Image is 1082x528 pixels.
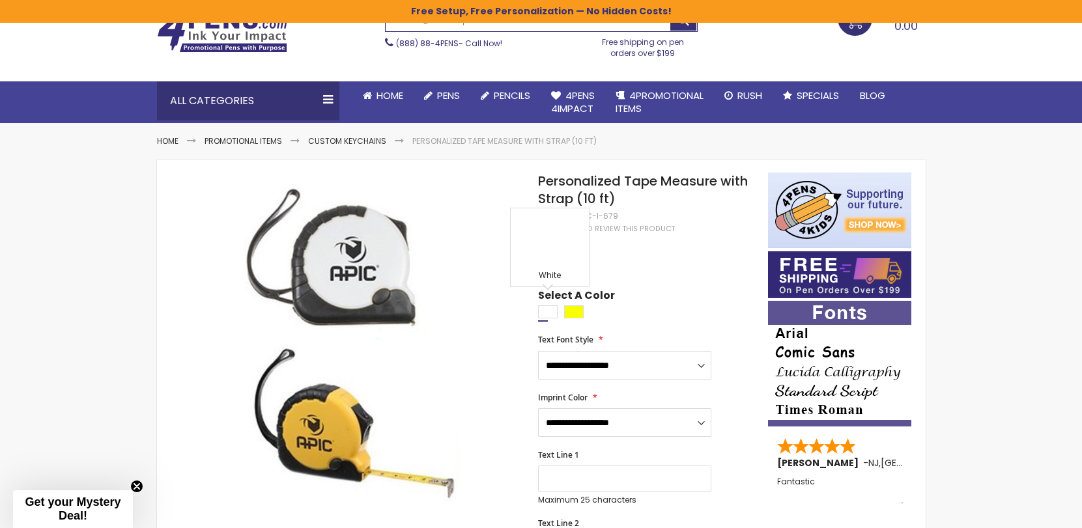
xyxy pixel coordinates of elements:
a: Blog [849,81,896,110]
span: Select A Color [538,288,615,306]
span: Pens [437,89,460,102]
span: 0.00 [894,18,918,34]
img: 4Pens Custom Pens and Promotional Products [157,11,287,53]
span: Home [377,89,403,102]
iframe: Google Customer Reviews [975,493,1082,528]
span: - , [863,456,976,469]
a: 4Pens4impact [541,81,605,124]
div: Get your Mystery Deal!Close teaser [13,490,133,528]
button: Close teaser [130,480,143,493]
a: Home [157,135,178,146]
div: Fantastic [777,477,904,505]
p: Maximum 25 characters [538,495,711,505]
span: 4PROMOTIONAL ITEMS [616,89,704,115]
img: Personalized Tape Measure with Strap (10 ft) [183,171,521,509]
a: 4PROMOTIONALITEMS [605,81,714,124]
a: (888) 88-4PENS [396,38,459,49]
span: Pencils [494,89,530,102]
a: Promotional Items [205,135,282,146]
div: White [514,270,586,283]
span: Specials [797,89,839,102]
a: Be the first to review this product [538,224,675,234]
div: 4PHPC-I-679 [567,211,618,221]
div: Free shipping on pen orders over $199 [588,32,698,58]
a: Specials [773,81,849,110]
span: - Call Now! [396,38,502,49]
span: Text Line 1 [538,449,579,460]
div: Yellow [564,305,584,318]
span: NJ [868,456,879,469]
img: 4pens 4 kids [768,173,911,248]
span: Personalized Tape Measure with Strap (10 ft) [538,172,748,208]
div: All Categories [157,81,339,120]
span: Imprint Color [538,392,588,403]
a: Custom Keychains [308,135,386,146]
a: Pencils [470,81,541,110]
img: Free shipping on orders over $199 [768,251,911,298]
div: White [538,305,558,318]
span: Rush [737,89,762,102]
span: Text Font Style [538,334,593,345]
span: Get your Mystery Deal! [25,495,121,522]
span: [PERSON_NAME] [777,456,863,469]
span: 4Pens 4impact [551,89,595,115]
a: Home [352,81,414,110]
span: Blog [860,89,885,102]
a: Pens [414,81,470,110]
a: Rush [714,81,773,110]
img: font-personalization-examples [768,301,911,426]
span: [GEOGRAPHIC_DATA] [881,456,976,469]
li: Personalized Tape Measure with Strap (10 ft) [412,136,597,146]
